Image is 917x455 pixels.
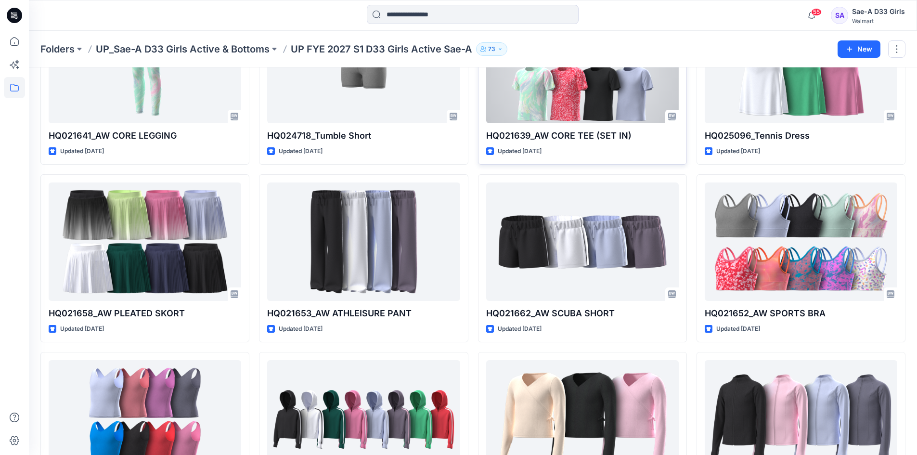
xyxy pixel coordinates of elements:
p: Updated [DATE] [60,324,104,334]
a: UP_Sae-A D33 Girls Active & Bottoms [96,42,270,56]
div: Sae-A D33 Girls [852,6,905,17]
a: HQ021652_AW SPORTS BRA [705,182,897,301]
p: HQ024718_Tumble Short [267,129,460,143]
p: Updated [DATE] [60,146,104,156]
p: HQ021658_AW PLEATED SKORT [49,307,241,320]
span: 55 [811,8,822,16]
p: Updated [DATE] [498,146,542,156]
p: Updated [DATE] [716,324,760,334]
p: Updated [DATE] [279,146,323,156]
a: HQ021658_AW PLEATED SKORT [49,182,241,301]
p: HQ021641_AW CORE LEGGING [49,129,241,143]
p: HQ021652_AW SPORTS BRA [705,307,897,320]
button: New [838,40,880,58]
a: Folders [40,42,75,56]
a: HQ021662_AW SCUBA SHORT [486,182,679,301]
p: HQ021662_AW SCUBA SHORT [486,307,679,320]
button: 73 [476,42,507,56]
div: Walmart [852,17,905,25]
p: Updated [DATE] [498,324,542,334]
p: 73 [488,44,495,54]
p: Updated [DATE] [716,146,760,156]
p: UP FYE 2027 S1 D33 Girls Active Sae-A [291,42,472,56]
p: Updated [DATE] [279,324,323,334]
a: HQ021653_AW ATHLEISURE PANT [267,182,460,301]
div: SA [831,7,848,24]
p: HQ021639_AW CORE TEE (SET IN) [486,129,679,143]
p: HQ025096_Tennis Dress [705,129,897,143]
p: HQ021653_AW ATHLEISURE PANT [267,307,460,320]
